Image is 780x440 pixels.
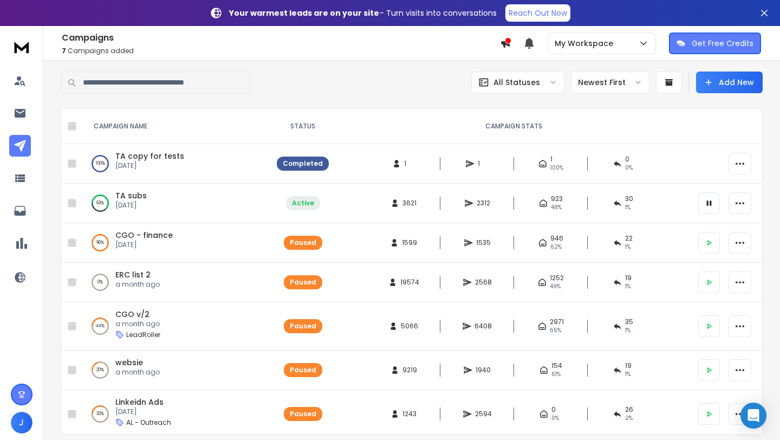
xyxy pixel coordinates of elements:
button: J [11,412,32,433]
strong: Your warmest leads are on your site [229,8,379,18]
span: 9219 [402,366,417,374]
p: 63 % [96,198,104,209]
span: 49 % [550,282,561,291]
span: 100 % [550,164,563,172]
span: 1 % [625,370,630,379]
span: 923 [551,195,563,203]
a: Linkeidn Ads [115,397,164,407]
td: 100%TA copy for tests[DATE] [81,144,270,184]
span: 1 [550,155,552,164]
span: 62 % [550,243,562,251]
span: 19 [625,361,632,370]
a: CGO - finance [115,230,173,241]
span: 22 [625,234,633,243]
span: 1243 [402,410,417,418]
span: 2568 [475,278,492,287]
p: a month ago [115,368,160,377]
th: CAMPAIGN STATS [335,109,692,144]
span: 0 [625,155,629,164]
p: 100 % [96,158,105,169]
td: 0%ERC list 2a month ago [81,263,270,302]
p: a month ago [115,280,160,289]
span: 5066 [401,322,418,331]
p: Campaigns added [62,47,500,55]
span: 48 % [551,203,562,212]
div: Active [292,199,314,208]
span: 30 [625,195,633,203]
span: 1 % [625,282,630,291]
p: a month ago [115,320,160,328]
p: [DATE] [115,201,147,210]
span: 0 [551,405,556,414]
td: 20%websiea month ago [81,351,270,390]
span: 1 [404,159,415,168]
span: 7 [62,46,66,55]
p: Get Free Credits [692,38,753,49]
button: Newest First [571,72,649,93]
span: 1252 [550,274,564,282]
div: Completed [283,159,323,168]
div: Paused [290,278,316,287]
p: [DATE] [115,161,184,170]
span: 19574 [400,278,419,287]
p: 44 % [96,321,105,332]
p: LeadRoller [126,331,160,339]
span: 61 % [551,370,561,379]
div: Paused [290,366,316,374]
div: Paused [290,322,316,331]
span: 2594 [475,410,492,418]
span: 1940 [476,366,491,374]
span: 1 % [625,203,630,212]
p: AL - Outreach [126,418,171,427]
p: 20 % [96,365,104,376]
span: 0 % [625,164,633,172]
div: Open Intercom Messenger [740,403,766,429]
td: 44%CGO v/2a month agoLeadRoller [81,302,270,351]
span: CGO v/2 [115,309,149,320]
p: Reach Out Now [509,8,567,18]
img: logo [11,37,32,57]
span: 154 [551,361,562,370]
h1: Campaigns [62,31,500,44]
span: 1 [478,159,489,168]
div: Paused [290,410,316,418]
span: 1535 [476,238,491,247]
p: My Workspace [555,38,617,49]
span: websie [115,357,143,368]
p: 96 % [96,237,104,248]
span: 6408 [474,322,492,331]
p: 33 % [96,409,104,419]
span: 26 [625,405,633,414]
span: 19 [625,274,632,282]
span: 3621 [402,199,417,208]
a: TA copy for tests [115,151,184,161]
th: STATUS [270,109,335,144]
span: 946 [550,234,563,243]
span: 2971 [550,318,564,326]
span: 2 % [625,414,633,423]
a: ERC list 2 [115,269,151,280]
p: [DATE] [115,241,173,249]
p: 0 % [97,277,103,288]
a: Reach Out Now [505,4,570,22]
th: CAMPAIGN NAME [81,109,270,144]
td: 33%Linkeidn Ads[DATE]AL - Outreach [81,390,270,438]
span: 0% [551,414,559,423]
button: Get Free Credits [669,33,761,54]
div: Paused [290,238,316,247]
p: – Turn visits into conversations [229,8,497,18]
span: 1599 [402,238,417,247]
td: 63%TA subs[DATE] [81,184,270,223]
span: 65 % [550,326,561,335]
a: TA subs [115,190,147,201]
span: 2312 [477,199,490,208]
span: 35 [625,318,633,326]
p: All Statuses [493,77,540,88]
